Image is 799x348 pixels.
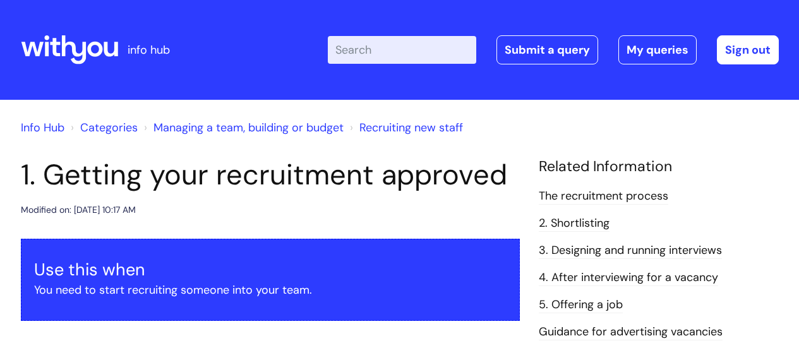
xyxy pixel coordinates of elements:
[21,202,136,218] div: Modified on: [DATE] 10:17 AM
[128,40,170,60] p: info hub
[359,120,463,135] a: Recruiting new staff
[618,35,697,64] a: My queries
[717,35,779,64] a: Sign out
[21,120,64,135] a: Info Hub
[328,36,476,64] input: Search
[539,324,723,340] a: Guidance for advertising vacancies
[539,270,718,286] a: 4. After interviewing for a vacancy
[34,260,507,280] h3: Use this when
[539,188,668,205] a: The recruitment process
[496,35,598,64] a: Submit a query
[328,35,779,64] div: | -
[153,120,344,135] a: Managing a team, building or budget
[539,215,610,232] a: 2. Shortlisting
[141,117,344,138] li: Managing a team, building or budget
[21,158,520,192] h1: 1. Getting your recruitment approved
[80,120,138,135] a: Categories
[539,243,722,259] a: 3. Designing and running interviews
[539,158,779,176] h4: Related Information
[34,280,507,300] p: You need to start recruiting someone into your team.
[347,117,463,138] li: Recruiting new staff
[68,117,138,138] li: Solution home
[539,297,623,313] a: 5. Offering a job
